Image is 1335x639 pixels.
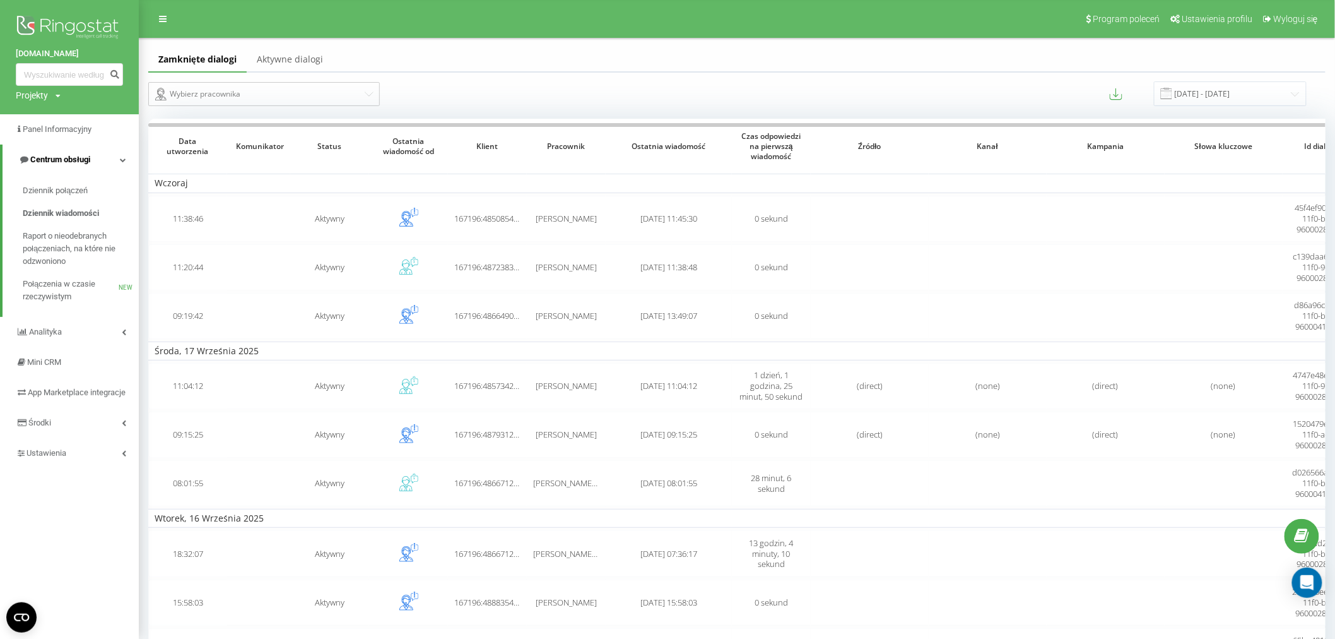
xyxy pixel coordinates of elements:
[290,460,369,506] td: Aktywny
[640,429,697,440] span: [DATE] 09:15:25
[454,429,531,440] span: 167196:48793125116
[290,244,369,290] td: Aktywny
[290,530,369,576] td: Aktywny
[732,530,811,576] td: 13 godzin, 4 minuty, 10 sekund
[23,207,99,220] span: Dziennik wiadomości
[16,47,123,60] a: [DOMAIN_NAME]
[23,179,139,202] a: Dziennik połączeń
[23,278,119,303] span: Połączenia w czasie rzeczywistym
[1058,141,1153,152] span: Kampania
[16,63,123,86] input: Wyszukiwanie według numeru
[454,310,531,321] span: 167196:48664900120
[1093,429,1119,440] span: (direct)
[379,136,438,156] span: Ostatnia wiadomość od
[454,380,531,391] span: 167196:48573429397
[732,580,811,626] td: 0 sekund
[732,293,811,339] td: 0 sekund
[857,429,883,440] span: (direct)
[732,460,811,506] td: 28 minut, 6 sekund
[536,213,597,224] span: [PERSON_NAME]
[148,293,227,339] td: 09:19:42
[454,213,531,224] span: 167196:48508548010
[640,310,697,321] span: [DATE] 13:49:07
[732,196,811,242] td: 0 sekund
[536,429,597,440] span: [PERSON_NAME]
[618,141,720,152] span: Ostatnia wiadomość
[290,363,369,409] td: Aktywny
[741,131,801,161] span: Czas odpowiedzi na pierwszą wiadomość
[732,412,811,458] td: 0 sekund
[23,184,88,197] span: Dziennik połączeń
[236,141,281,152] span: Komunikator
[1292,568,1322,598] div: Open Intercom Messenger
[1176,141,1271,152] span: Słowa kluczowe
[536,380,597,391] span: [PERSON_NAME]
[536,310,597,321] span: [PERSON_NAME]
[640,380,697,391] span: [DATE] 11:04:12
[6,602,37,633] button: Open CMP widget
[536,141,596,152] span: Pracownik
[148,580,227,626] td: 15:58:03
[16,13,123,44] img: Ringostat logo
[148,47,247,73] a: Zamknięte dialogi
[1182,14,1252,24] span: Ustawienia profilu
[454,548,531,559] span: 167196:48667124325
[533,548,657,559] span: [PERSON_NAME] [PERSON_NAME]
[23,124,91,134] span: Panel Informacyjny
[640,261,697,273] span: [DATE] 11:38:48
[155,87,363,102] div: Wybierz pracownika
[148,530,227,576] td: 18:32:07
[16,89,48,102] div: Projekty
[247,47,333,73] a: Aktywne dialogi
[536,597,597,608] span: [PERSON_NAME]
[3,145,139,175] a: Centrum obsługi
[640,213,697,224] span: [DATE] 11:45:30
[975,380,1000,391] span: (none)
[454,261,531,273] span: 167196:48723835425
[148,460,227,506] td: 08:01:55
[1211,429,1236,440] span: (none)
[28,388,126,397] span: App Marketplace integracje
[1273,14,1318,24] span: Wyloguj się
[457,141,517,152] span: Klient
[290,412,369,458] td: Aktywny
[27,357,61,367] span: Mini CRM
[29,327,62,337] span: Analityka
[536,261,597,273] span: [PERSON_NAME]
[975,429,1000,440] span: (none)
[732,244,811,290] td: 0 sekund
[23,202,139,225] a: Dziennik wiadomości
[158,136,218,156] span: Data utworzenia
[1093,380,1119,391] span: (direct)
[23,230,132,268] span: Raport o nieodebranych połączeniach, na które nie odzwoniono
[640,597,697,608] span: [DATE] 15:58:03
[732,363,811,409] td: 1 dzień, 1 godzina, 25 minut, 50 sekund
[26,448,66,458] span: Ustawienia
[23,225,139,273] a: Raport o nieodebranych połączeniach, na które nie odzwoniono
[148,196,227,242] td: 11:38:46
[290,196,369,242] td: Aktywny
[300,141,360,152] span: Status
[822,141,917,152] span: Źródło
[1093,14,1160,24] span: Program poleceń
[940,141,1035,152] span: Kanał
[640,548,697,559] span: [DATE] 07:36:17
[857,380,883,391] span: (direct)
[533,477,657,489] span: [PERSON_NAME] [PERSON_NAME]
[23,273,139,308] a: Połączenia w czasie rzeczywistymNEW
[28,418,51,427] span: Środki
[290,293,369,339] td: Aktywny
[148,244,227,290] td: 11:20:44
[30,155,90,164] span: Centrum obsługi
[148,412,227,458] td: 09:15:25
[1211,380,1236,391] span: (none)
[1110,88,1122,100] button: Eksportuj wiadomości
[454,597,531,608] span: 167196:48883543635
[290,580,369,626] td: Aktywny
[148,363,227,409] td: 11:04:12
[454,477,531,489] span: 167196:48667124325
[640,477,697,489] span: [DATE] 08:01:55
